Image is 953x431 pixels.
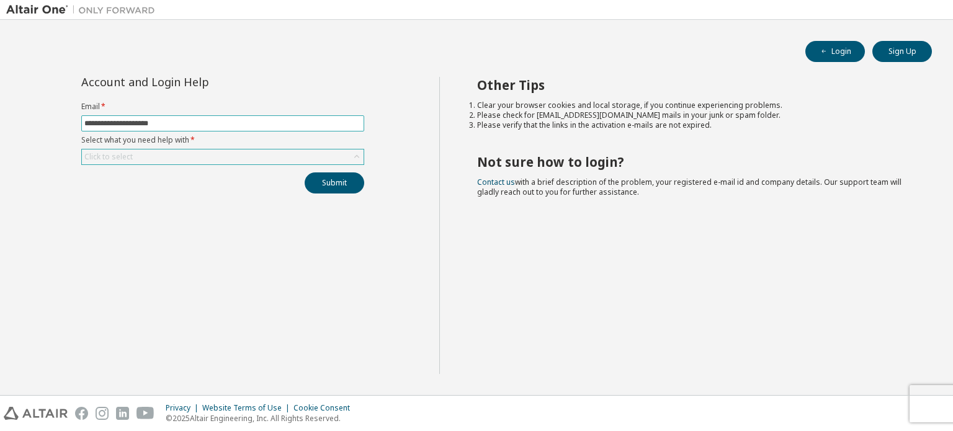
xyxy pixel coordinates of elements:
[84,152,133,162] div: Click to select
[166,403,202,413] div: Privacy
[136,407,154,420] img: youtube.svg
[96,407,109,420] img: instagram.svg
[477,120,910,130] li: Please verify that the links in the activation e-mails are not expired.
[477,100,910,110] li: Clear your browser cookies and local storage, if you continue experiencing problems.
[81,77,308,87] div: Account and Login Help
[293,403,357,413] div: Cookie Consent
[6,4,161,16] img: Altair One
[4,407,68,420] img: altair_logo.svg
[477,177,515,187] a: Contact us
[81,102,364,112] label: Email
[477,110,910,120] li: Please check for [EMAIL_ADDRESS][DOMAIN_NAME] mails in your junk or spam folder.
[872,41,932,62] button: Sign Up
[477,77,910,93] h2: Other Tips
[166,413,357,424] p: © 2025 Altair Engineering, Inc. All Rights Reserved.
[805,41,865,62] button: Login
[477,154,910,170] h2: Not sure how to login?
[116,407,129,420] img: linkedin.svg
[477,177,902,197] span: with a brief description of the problem, your registered e-mail id and company details. Our suppo...
[81,135,364,145] label: Select what you need help with
[82,149,364,164] div: Click to select
[75,407,88,420] img: facebook.svg
[305,172,364,193] button: Submit
[202,403,293,413] div: Website Terms of Use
